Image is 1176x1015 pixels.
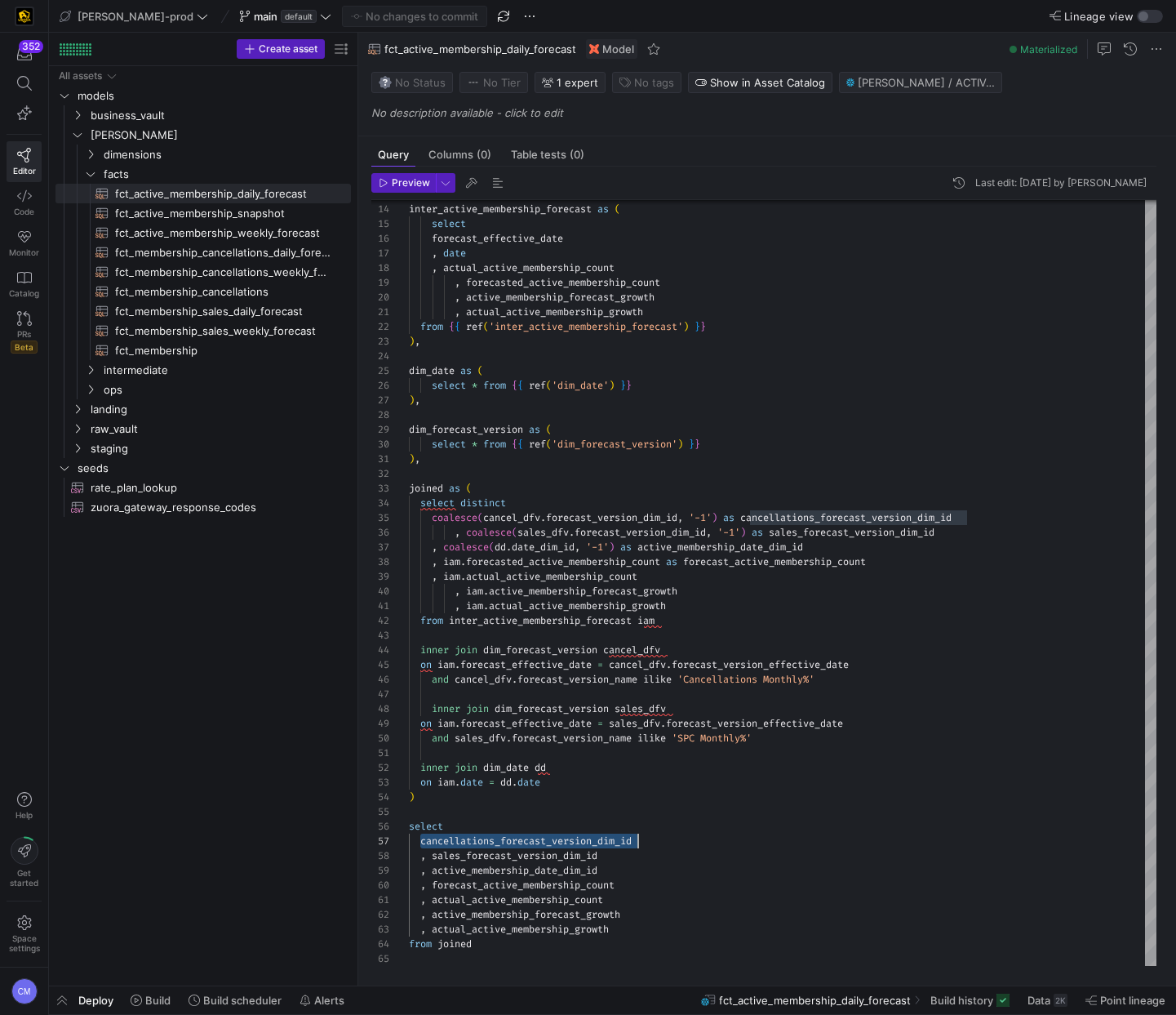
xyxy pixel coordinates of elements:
div: 30 [371,437,389,452]
a: https://storage.googleapis.com/y42-prod-data-exchange/images/uAsz27BndGEK0hZWDFeOjoxA7jCwgK9jE472... [7,2,42,30]
button: No tierNo Tier [459,72,528,93]
span: Columns [428,149,491,160]
span: Beta [11,341,38,354]
div: 47 [371,687,389,701]
button: [PERSON_NAME] / ACTIVATION / FCT_ACTIVE_MEMBERSHIP_DAILY_FORECAST [839,72,1002,93]
span: models [78,87,348,105]
span: inter_active_membership_forecast [449,614,632,627]
span: forecast_version_dim_id [546,511,677,524]
span: fct_membership​​​​​​​​​​ [115,341,332,360]
span: . [483,599,489,612]
span: from [483,438,506,451]
span: ref [529,379,546,392]
span: Help [14,810,34,820]
div: 39 [371,569,389,584]
span: } [689,438,695,451]
div: 27 [371,393,389,407]
span: (0) [477,149,491,160]
a: PRsBeta [7,305,42,360]
span: dim_forecast_version [495,702,609,715]
div: Press SPACE to select this row. [55,66,351,86]
span: inner [420,643,449,657]
button: 1 expert [535,72,606,93]
span: cancel_dfv [603,643,660,657]
a: zuora_gateway_response_codes​​​​​​ [55,497,351,517]
span: Catalog [9,288,39,298]
span: ( [512,526,517,539]
span: on [420,658,432,671]
span: select [432,217,466,230]
span: forecasted_active_membership_count [466,276,660,289]
div: 17 [371,246,389,260]
button: CM [7,974,42,1008]
span: [PERSON_NAME] [91,126,348,145]
span: inner [432,702,460,715]
span: fct_membership_sales_daily_forecast​​​​​​​​​​ [115,302,332,321]
span: Data [1027,994,1050,1007]
div: Press SPACE to select this row. [55,341,351,360]
div: Press SPACE to select this row. [55,262,351,282]
button: Point lineage [1078,986,1173,1014]
span: ) [740,526,746,539]
span: as [449,482,460,495]
div: Press SPACE to select this row. [55,301,351,321]
div: 20 [371,290,389,305]
a: Catalog [7,264,42,305]
div: Press SPACE to select this row. [55,438,351,458]
button: [PERSON_NAME]-prod [55,6,212,27]
span: forecast_active_membership_count [683,555,866,568]
span: active_membership_date_dim_id [637,541,803,554]
a: Code [7,182,42,223]
div: 15 [371,216,389,231]
span: fct_active_membership_daily_forecast​​​​​​​​​​ [115,185,332,203]
span: as [723,511,734,524]
div: 25 [371,363,389,378]
span: seeds [78,459,348,478]
span: Monitor [9,247,39,257]
span: , [415,335,420,348]
span: and [432,673,449,686]
span: intermediate [104,361,348,380]
div: 23 [371,334,389,349]
button: 352 [7,39,42,69]
span: cancel_dfv [455,673,512,686]
span: { [449,320,455,333]
span: ( [489,541,495,554]
span: fct_active_membership_daily_forecast [384,42,576,56]
span: , [455,526,460,539]
div: 34 [371,496,389,510]
span: { [455,320,460,333]
span: ) [712,511,717,524]
span: staging [91,439,348,458]
span: cancel_dfv [483,511,540,524]
span: PRs [17,329,31,339]
a: Editor [7,141,42,182]
span: Editor [13,166,36,176]
button: Getstarted [7,830,42,894]
span: ( [546,379,552,392]
span: zuora_gateway_response_codes​​​​​​ [91,498,332,517]
span: joined [409,482,443,495]
img: https://storage.googleapis.com/y42-prod-data-exchange/images/uAsz27BndGEK0hZWDFeOjoxA7jCwgK9jE472... [16,8,33,24]
a: Monitor [7,223,42,264]
div: Press SPACE to select this row. [55,145,351,164]
span: , [455,276,460,289]
span: ( [546,423,552,436]
div: Press SPACE to select this row. [55,321,351,341]
span: Get started [10,868,38,888]
span: , [415,394,420,407]
span: forecast_effective_date [432,232,563,245]
span: ) [409,394,415,407]
span: business_vault [91,106,348,125]
span: landing [91,400,348,419]
span: } [700,320,706,333]
div: 22 [371,319,389,334]
button: Create asset [237,39,325,59]
div: 46 [371,672,389,687]
span: [PERSON_NAME] / ACTIVATION / FCT_ACTIVE_MEMBERSHIP_DAILY_FORECAST [858,76,995,89]
span: iam [443,555,460,568]
span: ref [529,438,546,451]
span: . [666,658,672,671]
button: Preview [371,173,436,193]
div: 16 [371,231,389,246]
